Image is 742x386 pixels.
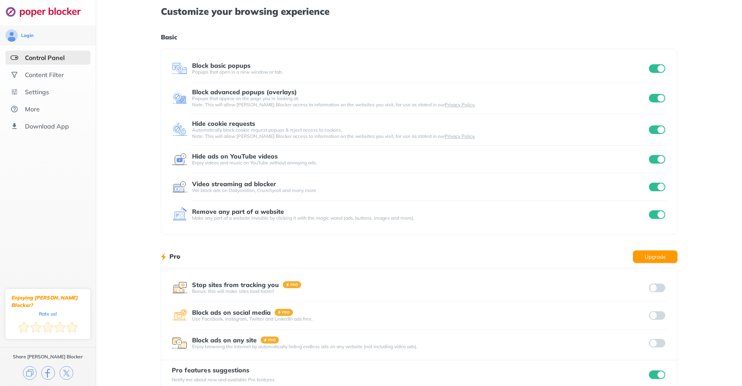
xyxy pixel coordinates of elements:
[161,252,166,261] img: lighting bolt
[11,88,18,96] img: settings.svg
[192,120,255,127] div: Hide cookie requests
[172,61,187,76] img: feature icon
[11,71,18,79] img: social.svg
[192,208,284,215] div: Remove any part of a website
[161,6,677,16] h1: Customize your browsing experience
[13,354,83,360] div: Share [PERSON_NAME] Blocker
[12,294,84,309] div: Enjoying [PERSON_NAME] Blocker?
[172,90,187,106] img: feature icon
[192,88,297,95] div: Block advanced popups (overlays)
[172,377,275,383] div: Notify me about new and available Pro features
[192,160,648,166] div: Enjoy videos and music on YouTube without annoying ads.
[275,309,293,316] img: pro-badge.svg
[192,69,648,75] div: Popups that open in a new window or tab.
[192,127,648,139] div: Automatically block cookie request popups & reject access to cookies. Note: This will allow [PERS...
[11,105,18,113] img: about.svg
[5,6,89,17] img: logo-webpage.svg
[192,62,250,69] div: Block basic popups
[25,71,64,79] div: Content Filter
[261,337,279,344] img: pro-badge.svg
[172,207,187,222] img: feature icon
[25,54,65,62] div: Control Panel
[172,122,187,137] img: feature icon
[172,308,187,323] img: feature icon
[161,32,677,42] h1: Basic
[169,251,180,261] h1: Pro
[192,288,648,294] div: Bonus: this will make sites load faster!
[633,250,677,263] button: Upgrade
[25,88,49,96] div: Settings
[192,187,648,194] div: We block ads on Dailymotion, Crunchyroll and many more
[192,309,271,316] div: Block ads on social media
[172,179,187,195] img: feature icon
[283,281,301,288] img: pro-badge.svg
[25,105,40,113] div: More
[445,102,475,108] a: Privacy Policy.
[21,32,33,39] div: Login
[172,367,275,374] div: Pro features suggestions
[192,337,257,344] div: Block ads on any site
[192,281,279,288] div: Stop sites from tracking you
[172,280,187,296] img: feature icon
[23,366,37,380] img: copy.svg
[192,153,278,160] div: Hide ads on YouTube videos
[39,312,57,315] div: Rate us!
[5,29,18,42] img: avatar.svg
[192,95,648,108] div: Popups that appear on the page you’re looking at. Note: This will allow [PERSON_NAME] Blocker acc...
[172,152,187,167] img: feature icon
[192,316,648,322] div: Use Facebook, Instagram, Twitter and LinkedIn ads free.
[172,335,187,351] img: feature icon
[192,180,276,187] div: Video streaming ad blocker
[192,344,648,350] div: Enjoy browsing the internet by automatically hiding endless ads on any website (not including vid...
[41,366,55,380] img: facebook.svg
[11,122,18,130] img: download-app.svg
[11,54,18,62] img: features-selected.svg
[25,122,69,130] div: Download App
[60,366,73,380] img: x.svg
[192,215,648,221] div: Make any part of a website invisible by clicking it with the magic wand (ads, buttons, images and...
[445,133,475,139] a: Privacy Policy.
